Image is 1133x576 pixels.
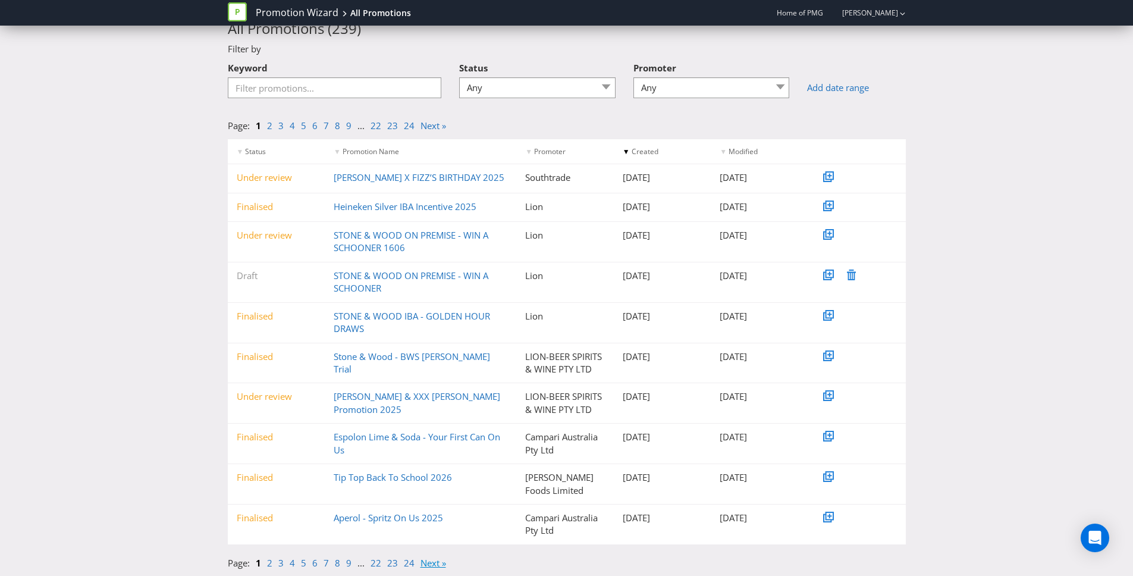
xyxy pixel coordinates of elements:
[614,201,711,213] div: [DATE]
[614,512,711,524] div: [DATE]
[334,146,341,156] span: ▼
[516,350,614,376] div: LION-BEER SPIRITS & WINE PTY LTD
[278,557,284,569] a: 3
[228,557,250,569] span: Page:
[301,120,306,132] a: 5
[1081,524,1109,552] div: Open Intercom Messenger
[614,171,711,184] div: [DATE]
[711,471,808,484] div: [DATE]
[711,431,808,443] div: [DATE]
[720,146,727,156] span: ▼
[334,229,488,253] a: STONE & WOOD ON PREMISE - WIN A SCHOONER 1606
[516,390,614,416] div: LION-BEER SPIRITS & WINE PTY LTD
[525,146,532,156] span: ▼
[614,310,711,323] div: [DATE]
[807,82,905,94] a: Add date range
[228,56,268,74] label: Keyword
[614,270,711,282] div: [DATE]
[301,557,306,569] a: 5
[334,171,504,183] a: [PERSON_NAME] X FIZZ’S BIRTHDAY 2025
[228,229,325,242] div: Under review
[228,201,325,213] div: Finalised
[711,171,808,184] div: [DATE]
[614,350,711,363] div: [DATE]
[334,431,500,455] a: Espolon Lime & Soda - Your First Can On Us
[228,120,250,132] span: Page:
[516,512,614,537] div: Campari Australia Pty Ltd
[711,390,808,403] div: [DATE]
[228,390,325,403] div: Under review
[245,146,266,156] span: Status
[516,431,614,456] div: Campari Australia Pty Ltd
[387,120,398,132] a: 23
[729,146,758,156] span: Modified
[290,120,295,132] a: 4
[228,310,325,323] div: Finalised
[777,8,823,18] span: Home of PMG
[623,146,630,156] span: ▼
[346,120,351,132] a: 9
[516,471,614,497] div: [PERSON_NAME] Foods Limited
[237,146,244,156] span: ▼
[516,201,614,213] div: Lion
[335,557,340,569] a: 8
[334,270,488,294] a: STONE & WOOD ON PREMISE - WIN A SCHOONER
[711,512,808,524] div: [DATE]
[404,120,415,132] a: 24
[228,350,325,363] div: Finalised
[614,229,711,242] div: [DATE]
[614,471,711,484] div: [DATE]
[357,557,371,569] li: ...
[312,120,318,132] a: 6
[334,471,452,483] a: Tip Top Back To School 2026
[516,229,614,242] div: Lion
[228,270,325,282] div: Draft
[516,270,614,282] div: Lion
[614,390,711,403] div: [DATE]
[711,350,808,363] div: [DATE]
[335,120,340,132] a: 8
[420,557,446,569] a: Next »
[334,350,490,375] a: Stone & Wood - BWS [PERSON_NAME] Trial
[711,229,808,242] div: [DATE]
[614,431,711,443] div: [DATE]
[387,557,398,569] a: 23
[346,557,351,569] a: 9
[343,146,399,156] span: Promotion Name
[404,557,415,569] a: 24
[371,120,381,132] a: 22
[516,171,614,184] div: Southtrade
[278,120,284,132] a: 3
[350,7,411,19] div: All Promotions
[830,8,898,18] a: [PERSON_NAME]
[267,557,272,569] a: 2
[228,77,442,98] input: Filter promotions...
[256,6,338,20] a: Promotion Wizard
[711,310,808,323] div: [DATE]
[334,512,443,524] a: Aperol - Spritz On Us 2025
[711,201,808,213] div: [DATE]
[371,557,381,569] a: 22
[267,120,272,132] a: 2
[256,557,261,569] a: 1
[711,270,808,282] div: [DATE]
[516,310,614,323] div: Lion
[228,171,325,184] div: Under review
[334,201,476,212] a: Heineken Silver IBA Incentive 2025
[334,310,490,334] a: STONE & WOOD IBA - GOLDEN HOUR DRAWS
[632,146,658,156] span: Created
[534,146,566,156] span: Promoter
[324,557,329,569] a: 7
[312,557,318,569] a: 6
[420,120,446,132] a: Next »
[324,120,329,132] a: 7
[290,557,295,569] a: 4
[228,471,325,484] div: Finalised
[633,62,676,74] span: Promoter
[228,431,325,443] div: Finalised
[334,390,500,415] a: [PERSON_NAME] & XXX [PERSON_NAME] Promotion 2025
[256,120,261,132] a: 1
[459,62,488,74] span: Status
[357,120,371,132] li: ...
[228,512,325,524] div: Finalised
